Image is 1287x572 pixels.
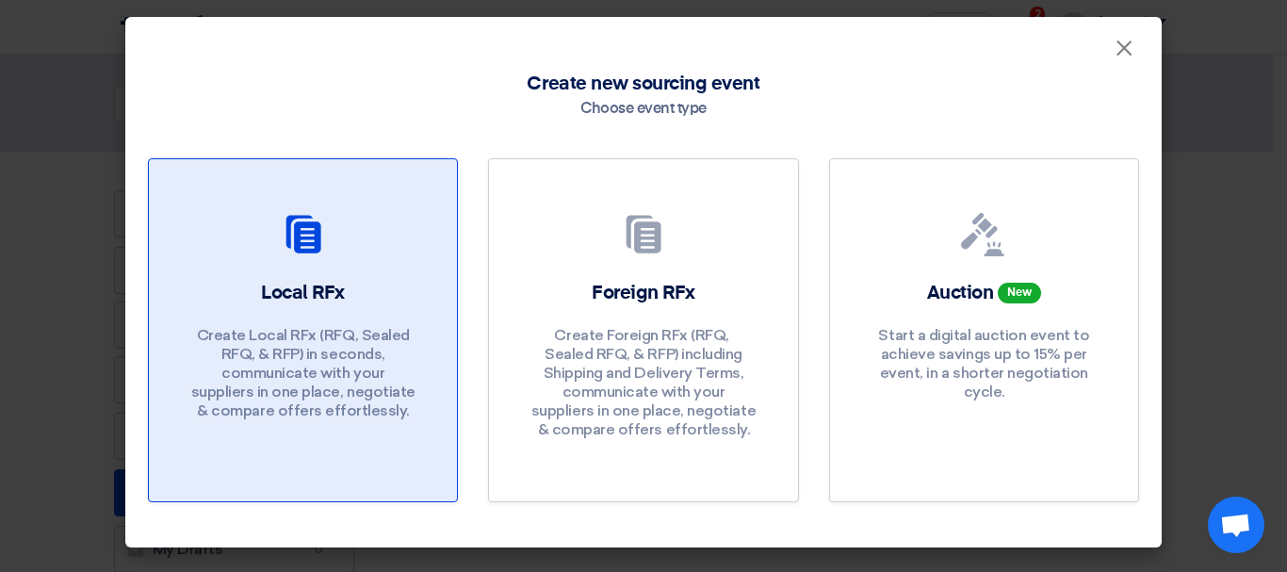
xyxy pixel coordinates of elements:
[488,158,798,502] a: Foreign RFx Create Foreign RFx (RFQ, ​​Sealed RFQ, & RFP) including Shipping and Delivery Terms, ...
[1208,497,1264,553] div: Open chat
[829,158,1139,502] a: Auction New Start a digital auction event to achieve savings up to 15% per event, in a shorter ne...
[1007,287,1032,299] font: New
[878,326,1089,400] font: Start a digital auction event to achieve savings up to 15% per event, in a shorter negotiation cy...
[191,326,415,419] font: Create Local RFx (RFQ, ​​Sealed RFQ, & RFP) in seconds, communicate with your suppliers in one pl...
[531,326,756,438] font: Create Foreign RFx (RFQ, ​​Sealed RFQ, & RFP) including Shipping and Delivery Terms, communicate ...
[580,102,707,117] font: Choose event type
[261,284,345,302] font: Local RFx
[927,284,994,302] font: Auction
[592,284,695,302] font: Foreign RFx
[527,74,759,93] font: Create new sourcing event
[148,158,458,502] a: Local RFx Create Local RFx (RFQ, ​​Sealed RFQ, & RFP) in seconds, communicate with your suppliers...
[1100,30,1149,68] button: Close
[1115,34,1133,72] font: ×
